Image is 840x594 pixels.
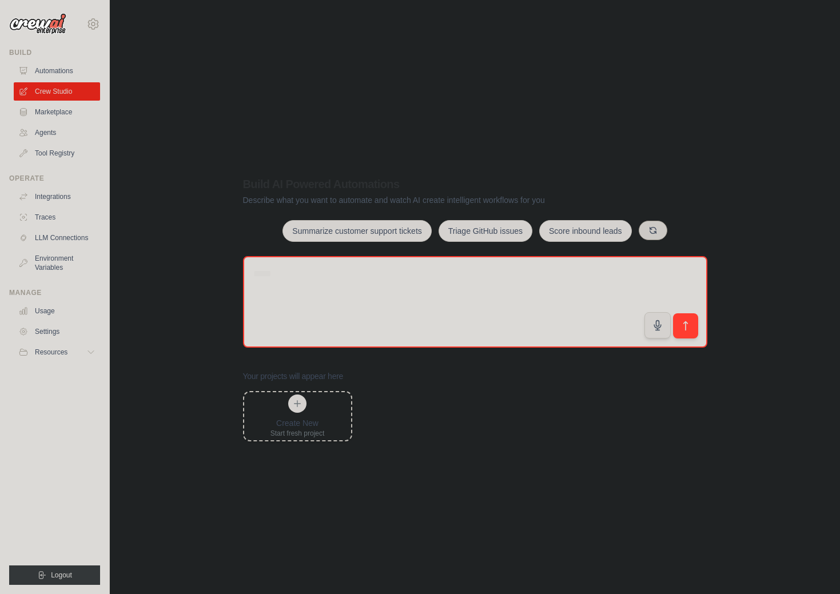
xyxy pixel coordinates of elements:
[14,208,100,226] a: Traces
[270,417,325,429] div: Create New
[14,188,100,206] a: Integrations
[14,322,100,341] a: Settings
[14,103,100,121] a: Marketplace
[14,82,100,101] a: Crew Studio
[243,370,344,382] h3: Your projects will appear here
[270,429,325,438] div: Start fresh project
[539,220,632,242] button: Score inbound leads
[9,13,66,35] img: Logo
[14,62,100,80] a: Automations
[243,194,627,206] p: Describe what you want to automate and watch AI create intelligent workflows for you
[639,221,667,240] button: Get new suggestions
[14,249,100,277] a: Environment Variables
[644,312,671,338] button: Click to speak your automation idea
[14,144,100,162] a: Tool Registry
[282,220,431,242] button: Summarize customer support tickets
[14,343,100,361] button: Resources
[9,565,100,585] button: Logout
[14,229,100,247] a: LLM Connections
[9,288,100,297] div: Manage
[439,220,532,242] button: Triage GitHub issues
[51,571,72,580] span: Logout
[243,176,627,192] h1: Build AI Powered Automations
[14,123,100,142] a: Agents
[35,348,67,357] span: Resources
[14,302,100,320] a: Usage
[9,48,100,57] div: Build
[783,539,840,594] iframe: Chat Widget
[9,174,100,183] div: Operate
